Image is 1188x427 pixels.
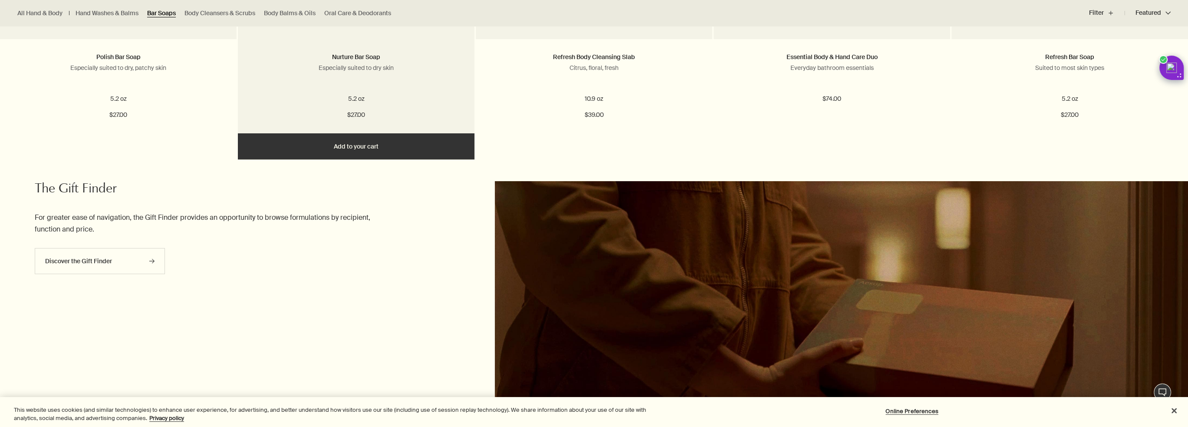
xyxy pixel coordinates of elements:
a: Polish Bar Soap [96,53,141,61]
p: Citrus, floral, fresh [489,64,699,72]
button: Featured [1125,3,1171,23]
a: Nurture Bar Soap [332,53,380,61]
span: $39.00 [585,110,604,120]
h2: The Gift Finder [35,181,396,199]
button: Live Assistance [1154,384,1171,401]
p: Suited to most skin types [964,64,1175,72]
a: More information about your privacy, opens in a new tab [149,414,184,422]
span: $27.00 [109,110,127,120]
a: Body Balms & Oils [264,9,316,17]
a: Refresh Body Cleansing Slab [553,53,635,61]
p: Especially suited to dry skin [251,64,461,72]
a: All Hand & Body [17,9,63,17]
a: Hand Washes & Balms [76,9,138,17]
button: Add to your cart - $27.00 [238,133,474,159]
a: Essential Body & Hand Care Duo [787,53,878,61]
a: Oral Care & Deodorants [324,9,391,17]
p: For greater ease of navigation, the Gift Finder provides an opportunity to browse formulations by... [35,212,396,235]
a: Refresh Bar Soap [1045,53,1094,61]
span: $27.00 [347,110,365,120]
button: Filter [1089,3,1125,23]
div: This website uses cookies (and similar technologies) to enhance user experience, for advertising,... [14,406,653,423]
a: Body Cleansers & Scrubs [184,9,255,17]
button: Online Preferences, Opens the preference center dialog [885,403,939,420]
button: Close [1165,401,1184,420]
span: $27.00 [1061,110,1079,120]
a: Discover the Gift Finder [35,248,165,274]
p: Especially suited to dry, patchy skin [13,64,224,72]
p: Everyday bathroom essentials [727,64,937,72]
a: Bar Soaps [147,9,176,17]
span: $74.00 [823,94,841,104]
